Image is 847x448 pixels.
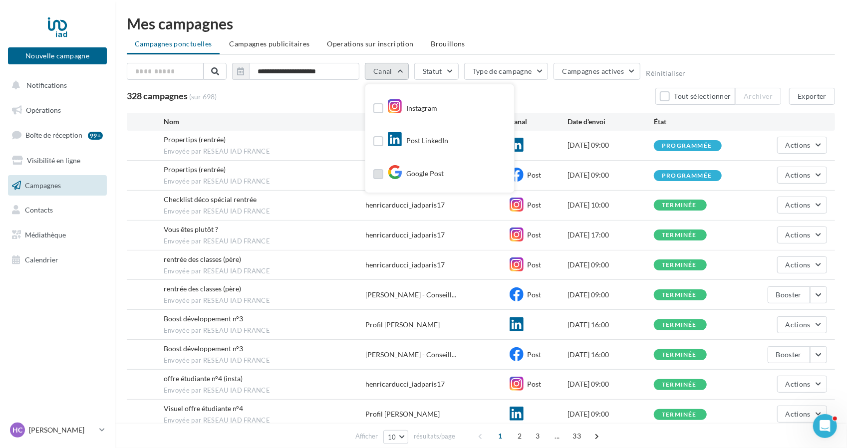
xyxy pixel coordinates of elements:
span: rentrée des classes (père) [164,284,241,293]
div: Date d'envoi [567,117,654,127]
span: Actions [786,201,811,209]
span: 33 [568,428,585,444]
a: Opérations [6,100,109,121]
div: Domaine [52,59,77,65]
span: 1 [492,428,508,444]
img: logo_orange.svg [16,16,24,24]
span: Checklist déco spécial rentrée [164,195,257,204]
span: 3 [530,428,546,444]
button: Nouvelle campagne [8,47,107,64]
div: henricarducci_iadparis17 [365,230,445,240]
span: résultats/page [414,432,455,441]
span: HC [12,425,22,435]
span: Afficher [355,432,378,441]
div: Post LinkedIn [387,134,448,149]
span: Post [527,230,541,239]
span: Post [527,290,541,299]
div: [DATE] 09:00 [567,379,654,389]
span: Opérations [26,106,61,114]
a: Médiathèque [6,224,109,245]
div: [DATE] 16:00 [567,320,654,330]
button: Actions [777,167,827,184]
div: [DATE] 09:00 [567,170,654,180]
div: Nom [164,117,366,127]
button: Exporter [789,88,835,105]
span: Envoyée par RESEAU IAD FRANCE [164,267,366,276]
span: Campagnes publicitaires [229,39,309,48]
div: [DATE] 10:00 [567,200,654,210]
iframe: Intercom live chat [813,414,837,438]
button: Booster [768,346,810,363]
button: Booster [768,286,810,303]
button: Actions [777,226,827,243]
img: tab_keywords_by_traffic_grey.svg [115,58,123,66]
span: Actions [786,230,811,239]
span: Visibilité en ligne [27,156,80,165]
div: terminée [662,292,697,298]
a: Contacts [6,200,109,221]
span: Envoyée par RESEAU IAD FRANCE [164,296,366,305]
span: Calendrier [25,255,58,264]
span: 2 [512,428,528,444]
span: 10 [388,433,396,441]
button: Canal [365,63,409,80]
span: Actions [786,320,811,329]
div: [DATE] 09:00 [567,409,654,419]
span: [PERSON_NAME] - Conseill... [365,350,456,360]
a: Calendrier [6,249,109,270]
span: Envoyée par RESEAU IAD FRANCE [164,177,366,186]
button: Campagnes actives [554,63,640,80]
div: henricarducci_iadparis17 [365,379,445,389]
button: 10 [383,430,409,444]
div: v 4.0.25 [28,16,49,24]
span: Post [527,260,541,269]
button: Actions [777,256,827,273]
span: Envoyée par RESEAU IAD FRANCE [164,416,366,425]
span: Post [527,201,541,209]
div: Canal [510,117,567,127]
span: Envoyée par RESEAU IAD FRANCE [164,356,366,365]
span: Envoyée par RESEAU IAD FRANCE [164,326,366,335]
span: Actions [786,410,811,418]
span: Envoyée par RESEAU IAD FRANCE [164,237,366,246]
span: Actions [786,141,811,149]
img: tab_domain_overview_orange.svg [41,58,49,66]
button: Archiver [735,88,781,105]
div: henricarducci_iadparis17 [365,260,445,270]
span: Actions [786,171,811,179]
span: Post [527,380,541,388]
button: Type de campagne [464,63,549,80]
div: [DATE] 17:00 [567,230,654,240]
span: Visuel offre étudiante n°4 [164,404,243,413]
span: Post [527,171,541,179]
a: HC [PERSON_NAME] [8,421,107,440]
span: Envoyée par RESEAU IAD FRANCE [164,147,366,156]
div: terminée [662,262,697,268]
button: Actions [777,376,827,393]
span: Envoyée par RESEAU IAD FRANCE [164,386,366,395]
span: Campagnes actives [562,67,624,75]
p: [PERSON_NAME] [29,425,95,435]
span: Post [527,350,541,359]
span: Boost développement n°3 [164,344,243,353]
span: Campagnes [25,181,61,189]
div: Google Post [387,167,444,182]
div: [DATE] 09:00 [567,260,654,270]
div: Instagram [387,101,437,116]
div: terminée [662,232,697,238]
a: Boîte de réception99+ [6,124,109,146]
span: Boîte de réception [25,131,82,139]
span: Brouillons [431,39,466,48]
a: Visibilité en ligne [6,150,109,171]
button: Notifications [6,75,105,96]
div: programmée [662,143,712,149]
span: Actions [786,260,811,269]
div: [DATE] 09:00 [567,290,654,300]
button: Statut [414,63,459,80]
img: website_grey.svg [16,26,24,34]
div: terminée [662,352,697,358]
div: henricarducci_iadparis17 [365,200,445,210]
button: Actions [777,316,827,333]
div: État [654,117,740,127]
span: Envoyée par RESEAU IAD FRANCE [164,207,366,216]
